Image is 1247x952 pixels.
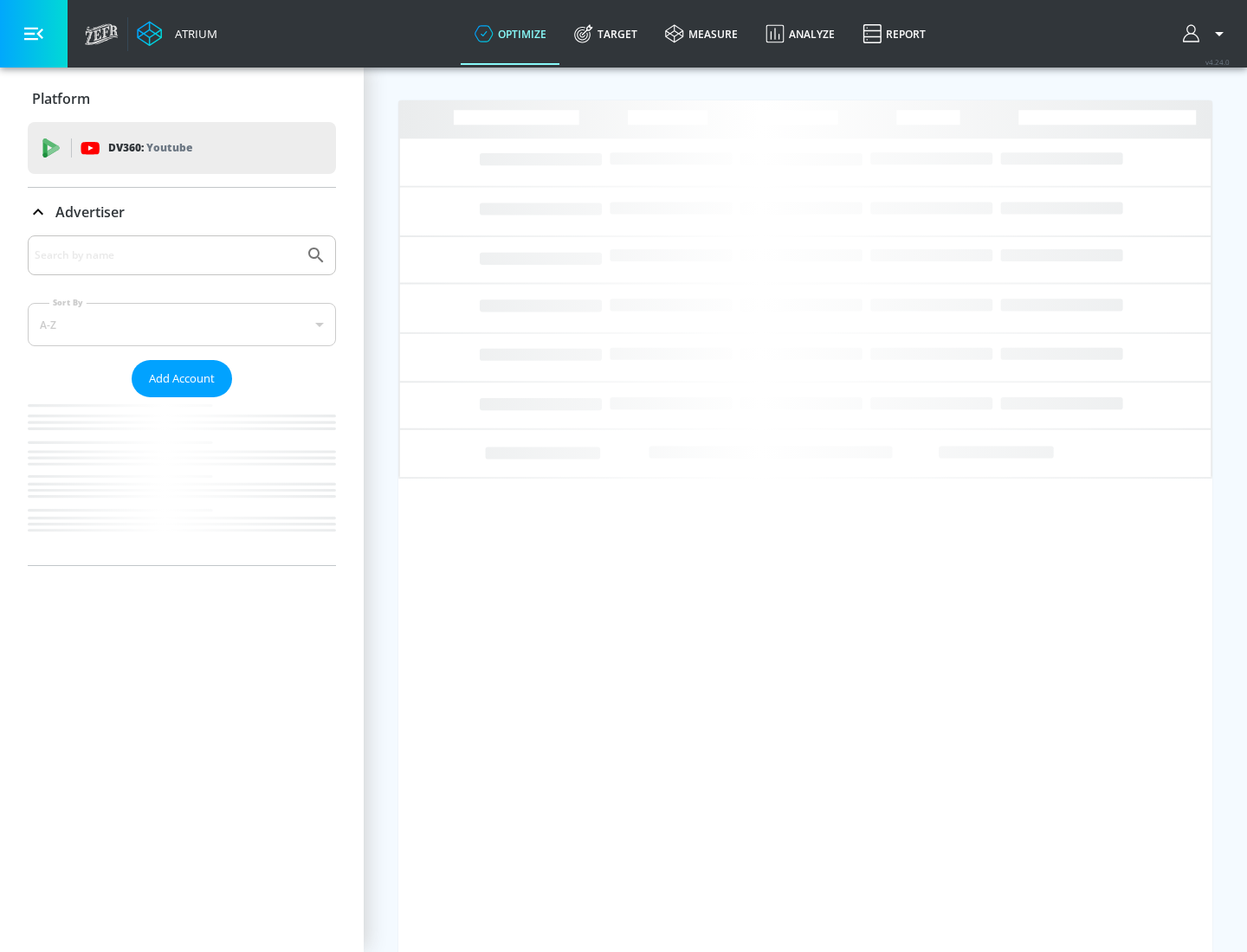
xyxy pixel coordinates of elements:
span: Add Account [149,369,215,389]
div: Platform [28,74,336,123]
a: Atrium [137,21,217,47]
a: Target [560,3,651,65]
p: Advertiser [55,203,125,222]
label: Sort By [49,297,87,308]
p: Youtube [146,138,192,157]
p: Platform [32,89,90,108]
nav: list of Advertiser [28,397,336,565]
button: Add Account [132,360,232,397]
div: DV360: Youtube [28,122,336,174]
span: v 4.24.0 [1205,57,1230,67]
a: Report [849,3,940,65]
a: measure [651,3,752,65]
a: Analyze [752,3,849,65]
div: A-Z [28,303,336,346]
p: DV360: [108,138,192,158]
div: Advertiser [28,235,336,565]
a: optimize [461,3,560,65]
input: Search by name [35,244,297,267]
div: Atrium [168,26,217,42]
div: Advertiser [28,188,336,236]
